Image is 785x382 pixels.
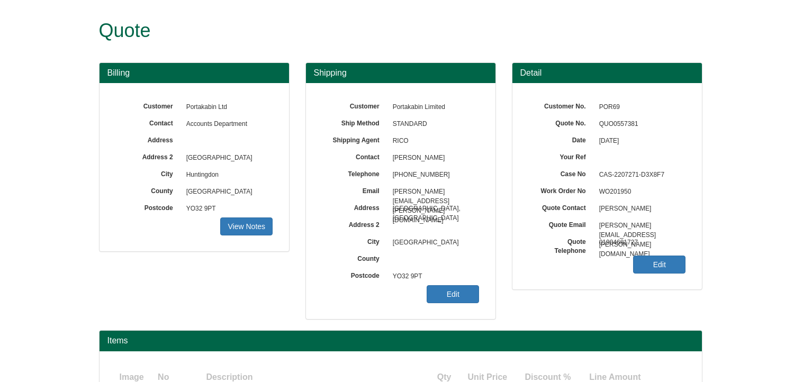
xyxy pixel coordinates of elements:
span: [PERSON_NAME][EMAIL_ADDRESS][PERSON_NAME][DOMAIN_NAME] [594,217,686,234]
label: Address [322,201,387,213]
label: Telephone [322,167,387,179]
span: [GEOGRAPHIC_DATA] [181,184,273,201]
label: Quote Telephone [528,234,594,256]
label: Customer [322,99,387,111]
label: Work Order No [528,184,594,196]
label: Quote No. [528,116,594,128]
span: STANDARD [387,116,480,133]
label: Date [528,133,594,145]
h3: Detail [520,68,694,78]
label: Customer [115,99,181,111]
span: [DATE] [594,133,686,150]
h3: Billing [107,68,281,78]
a: View Notes [220,217,273,235]
h1: Quote [99,20,663,41]
label: Shipping Agent [322,133,387,145]
label: Postcode [115,201,181,213]
span: POR69 [594,99,686,116]
label: Ship Method [322,116,387,128]
span: Portakabin Ltd [181,99,273,116]
label: County [115,184,181,196]
label: Address 2 [322,217,387,230]
label: Email [322,184,387,196]
span: [PERSON_NAME] [594,201,686,217]
label: City [322,234,387,247]
label: Postcode [322,268,387,280]
span: [GEOGRAPHIC_DATA] [181,150,273,167]
span: YO32 9PT [181,201,273,217]
h2: Items [107,336,694,345]
label: Contact [322,150,387,162]
span: 01904681727 [594,234,686,251]
span: [GEOGRAPHIC_DATA] [387,234,480,251]
label: Quote Contact [528,201,594,213]
span: [GEOGRAPHIC_DATA], [GEOGRAPHIC_DATA] [387,201,480,217]
span: Portakabin Limited [387,99,480,116]
label: Contact [115,116,181,128]
label: Quote Email [528,217,594,230]
span: QUO0557381 [594,116,686,133]
label: Address 2 [115,150,181,162]
span: RICO [387,133,480,150]
label: Address [115,133,181,145]
span: CAS-2207271-D3X8F7 [594,167,686,184]
a: Edit [427,285,479,303]
h3: Shipping [314,68,488,78]
label: City [115,167,181,179]
label: County [322,251,387,263]
span: Accounts Department [181,116,273,133]
span: [PERSON_NAME][EMAIL_ADDRESS][PERSON_NAME][DOMAIN_NAME] [387,184,480,201]
a: Edit [633,256,685,274]
span: [PHONE_NUMBER] [387,167,480,184]
label: Your Ref [528,150,594,162]
span: [PERSON_NAME] [387,150,480,167]
label: Case No [528,167,594,179]
label: Customer No. [528,99,594,111]
span: WO201950 [599,188,631,195]
span: YO32 9PT [387,268,480,285]
span: Huntingdon [181,167,273,184]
